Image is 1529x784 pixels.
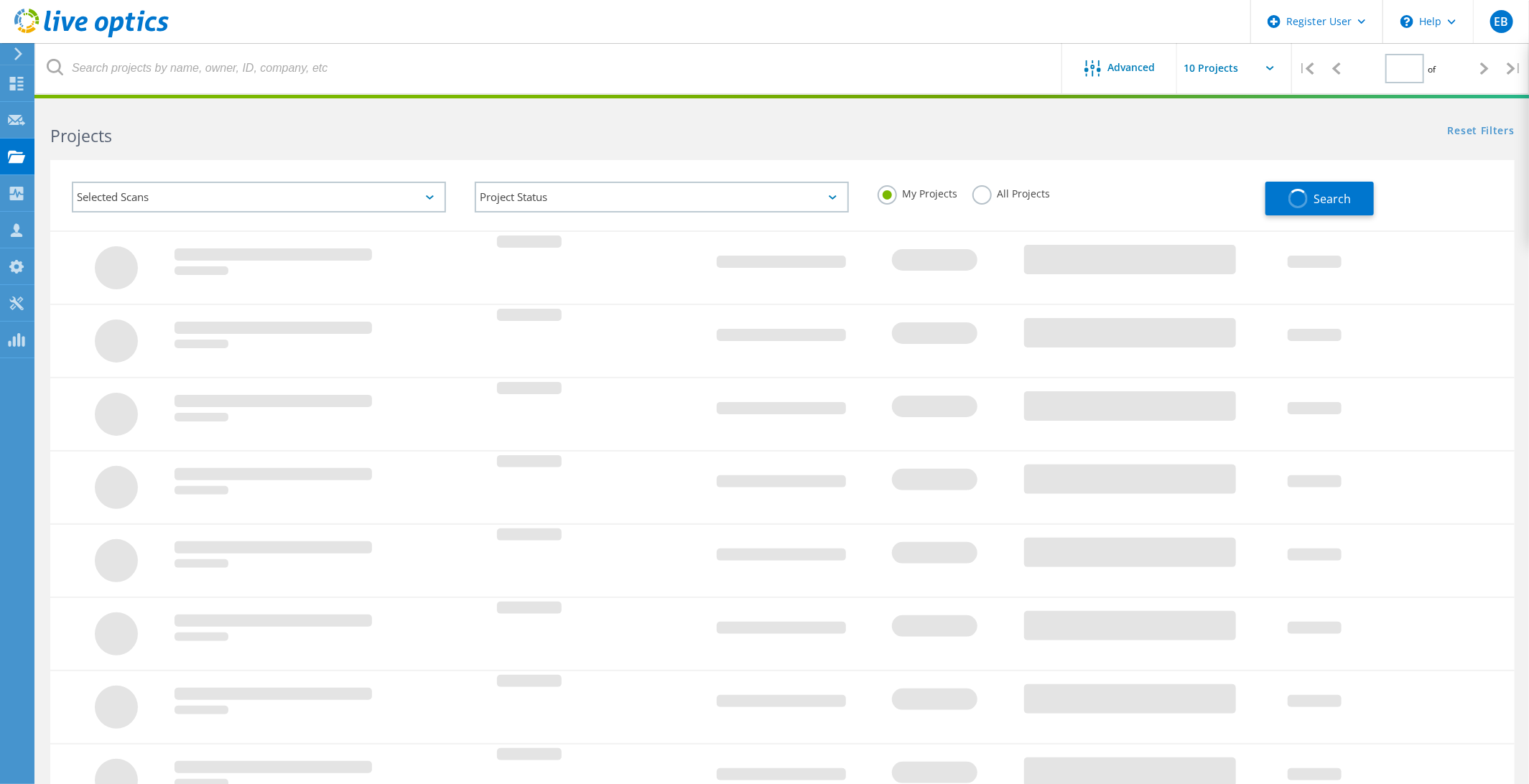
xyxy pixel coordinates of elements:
b: Projects [50,124,112,147]
span: Advanced [1108,62,1156,73]
a: Reset Filters [1448,126,1515,138]
span: EB [1494,16,1508,27]
span: Search [1314,191,1351,207]
div: Selected Scans [72,182,446,213]
label: All Projects [972,185,1051,199]
span: of [1428,63,1436,75]
label: My Projects [878,185,958,199]
div: Project Status [475,182,849,213]
svg: \n [1400,15,1413,28]
button: Search [1265,182,1374,215]
a: Live Optics Dashboard [14,30,169,40]
div: | [1292,43,1321,94]
input: Search projects by name, owner, ID, company, etc [36,43,1063,93]
div: | [1500,43,1529,94]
